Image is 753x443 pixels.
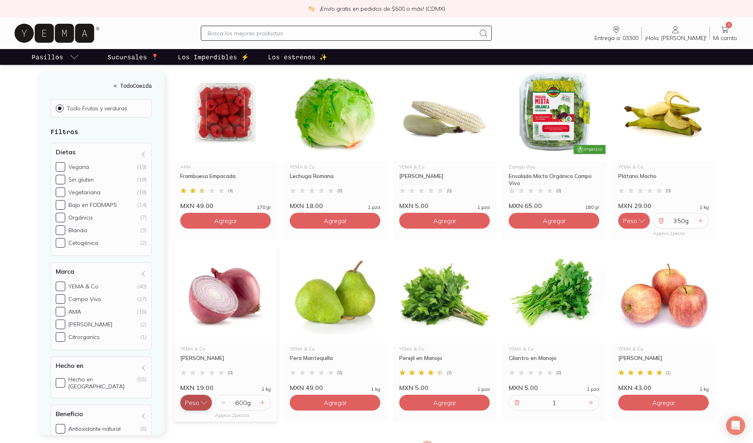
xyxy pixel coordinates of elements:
[433,217,456,225] span: Agregar
[290,346,380,351] div: YEMA & Co
[612,64,715,161] img: Plátano Macho
[266,49,329,65] a: Los estrenos ✨
[502,64,606,210] a: Ensalada Mixta Orgánica Campo VivoCampo VivoEnsalada Mixta Orgánica Campo Vivo(0)MXN 65.00180 gr
[137,308,147,315] div: (16)
[56,213,65,222] input: Orgánica(7)
[393,64,496,210] a: Elote blanco 1 pzaYEMA & Co[PERSON_NAME](0)MXN 5.001 pza
[228,188,233,193] span: ( 4 )
[477,205,490,210] span: 1 pza
[68,189,100,196] div: Vegetariana
[290,172,380,187] div: Lechuga Romana
[618,395,709,411] button: Agregar
[290,202,323,210] span: MXN 18.00
[371,387,380,392] span: 1 kg
[618,384,651,392] span: MXN 43.00
[268,52,327,62] p: Los estrenos ✨
[137,189,147,196] div: (18)
[666,370,671,375] span: ( 1 )
[106,49,160,65] a: Sucursales 📍
[174,64,277,210] a: 29866 Frambuesa 1AMAFrambuesa Empacada(4)MXN 49.00170 gr
[290,213,380,229] button: Agregar
[68,176,94,183] div: Sin gluten
[368,205,380,210] span: 1 pza
[290,354,380,369] div: Pera Mantequilla
[710,25,740,42] a: 8Mi carrito
[174,246,277,392] a: Cebolla MoradaYEMA & Co[PERSON_NAME](0)MXN 19.001 kg
[56,307,65,316] input: AMA(16)
[713,34,737,42] span: Mi carrito
[180,384,213,392] span: MXN 19.00
[399,213,490,229] button: Agregar
[653,230,685,236] span: Approx. 1 pieza
[176,49,251,65] a: Los Imperdibles ⚡️
[68,163,89,170] div: Vegana
[137,283,147,290] div: (40)
[509,165,599,169] div: Campo Vivo
[726,416,745,435] div: Open Intercom Messenger
[56,410,83,418] h4: Beneficio
[30,49,81,65] a: pasillo-todos-link
[56,148,75,156] h4: Dietas
[337,370,342,375] span: ( 0 )
[556,188,561,193] span: ( 0 )
[612,246,715,392] a: Manzana GalYEMA & Co[PERSON_NAME](1)MXN 43.001 kg
[215,412,249,418] span: Approx. 2 pieza s
[283,64,387,210] a: Lechuga RomanaYEMA & CoLechuga Romana(0)MXN 18.001 pza
[180,346,271,351] div: YEMA & Co
[180,165,271,169] div: AMA
[726,22,732,28] span: 8
[68,376,134,390] div: Hecho en [GEOGRAPHIC_DATA]
[180,213,271,229] button: Agregar
[543,217,566,225] span: Agregar
[433,399,456,407] span: Agregar
[393,64,496,161] img: Elote blanco 1 pza
[399,384,428,392] span: MXN 5.00
[618,346,709,351] div: YEMA & Co
[56,162,65,172] input: Vegana(19)
[324,217,347,225] span: Agregar
[283,246,387,392] a: Pera MantequillaYEMA & CoPera Mantequilla(0)MXN 49.001 kg
[174,64,277,161] img: 29866 Frambuesa 1
[399,346,490,351] div: YEMA & Co
[447,370,452,375] span: ( 3 )
[32,52,63,62] p: Pasillos
[324,399,347,407] span: Agregar
[214,217,237,225] span: Agregar
[137,163,147,170] div: (19)
[283,64,387,161] img: Lechuga Romana
[51,128,78,135] strong: Filtros
[290,395,380,411] button: Agregar
[68,227,87,234] div: Blanda
[618,172,709,187] div: Plátano Macho
[337,188,342,193] span: ( 0 )
[447,188,452,193] span: ( 0 )
[700,387,709,392] span: 1 kg
[51,81,152,90] a: ← TodoComida
[399,395,490,411] button: Agregar
[68,308,81,315] div: AMA
[399,354,490,369] div: Perejil en Manojo
[51,143,152,256] div: Dietas
[180,202,213,210] span: MXN 49.00
[509,213,599,229] button: Agregar
[68,214,92,221] div: Orgánica
[591,25,642,42] a: Entrega a: 03300
[56,424,65,434] input: Antioxidante natural(6)
[180,354,271,369] div: [PERSON_NAME]
[51,356,152,398] div: Hecho en
[56,200,65,210] input: Bajo en FODMAPS(14)
[67,105,127,112] p: Todo Frutas y verduras
[180,172,271,187] div: Frambuesa Empacada
[399,202,428,210] span: MXN 5.00
[140,321,147,328] div: (2)
[56,320,65,329] input: [PERSON_NAME](2)
[509,384,538,392] span: MXN 5.00
[509,202,542,210] span: MXN 65.00
[140,227,147,234] div: (3)
[51,81,152,90] h5: ← Todo Comida
[477,387,490,392] span: 1 pza
[228,395,258,410] div: 600 g
[56,175,65,184] input: Sin gluten(18)
[68,295,101,303] div: Campo Vivo
[666,188,671,193] span: ( 0 )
